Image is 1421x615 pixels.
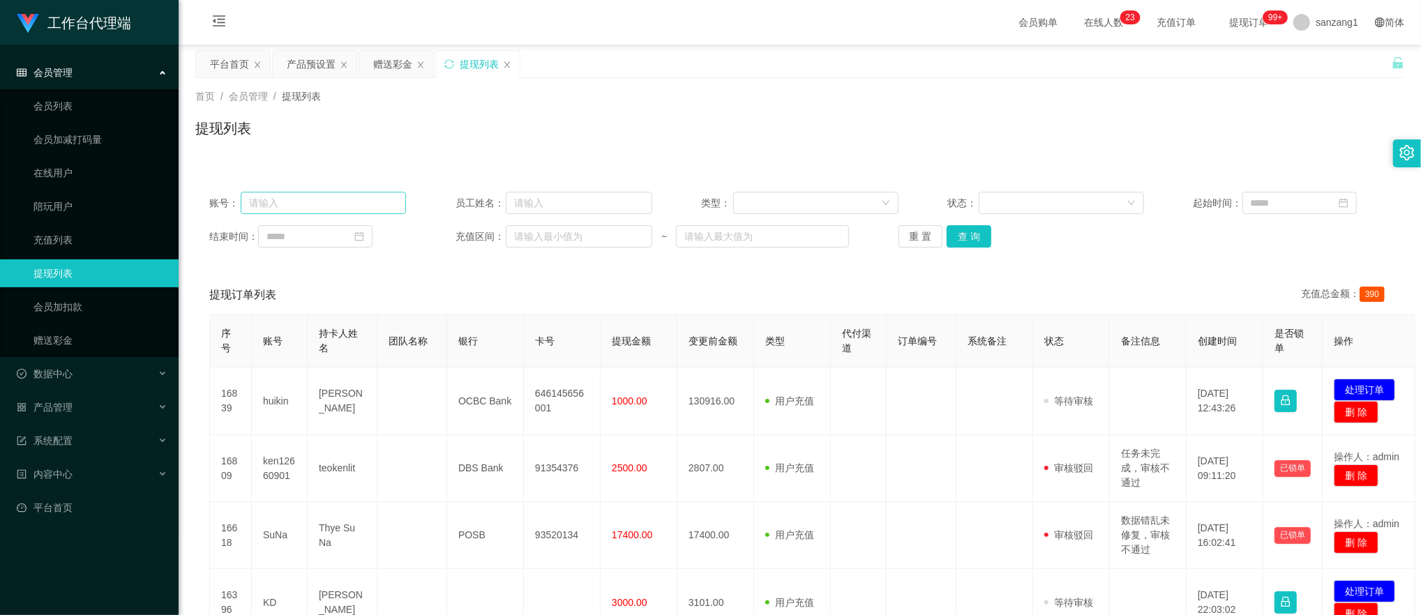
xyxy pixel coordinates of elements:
i: 图标: close [503,61,511,69]
td: 2807.00 [677,435,754,502]
i: 图标: close [253,61,262,69]
td: [PERSON_NAME] [308,367,377,435]
i: 图标: setting [1399,145,1415,160]
i: 图标: form [17,436,27,446]
span: 序号 [221,328,231,354]
td: 16618 [210,502,252,569]
a: 会员列表 [33,92,167,120]
td: teokenlit [308,435,377,502]
i: 图标: close [416,61,425,69]
span: 员工姓名： [456,196,506,211]
button: 图标: lock [1275,390,1297,412]
button: 已锁单 [1275,460,1311,477]
span: 会员管理 [229,91,268,102]
i: 图标: close [340,61,348,69]
span: 备注信息 [1121,335,1160,347]
td: 16809 [210,435,252,502]
td: ken12660901 [252,435,308,502]
td: 91354376 [524,435,601,502]
span: 创建时间 [1198,335,1237,347]
span: 等待审核 [1044,597,1093,608]
span: ~ [652,229,677,244]
span: 充值订单 [1150,17,1203,27]
span: 类型 [765,335,785,347]
td: SuNa [252,502,308,569]
td: 数据错乱未修复，审核不通过 [1110,502,1187,569]
span: 内容中心 [17,469,73,480]
a: 工作台代理端 [17,17,131,28]
td: [DATE] 16:02:41 [1187,502,1263,569]
i: 图标: calendar [354,231,364,241]
span: 操作 [1334,335,1353,347]
input: 请输入 [241,192,407,214]
span: 状态： [947,196,979,211]
td: 17400.00 [677,502,754,569]
span: 持卡人姓名 [319,328,358,354]
button: 删 除 [1334,531,1378,554]
span: 用户充值 [765,597,814,608]
span: 银行 [458,335,478,347]
span: 账号： [209,196,241,211]
span: 审核驳回 [1044,462,1093,473]
span: 结束时间： [209,229,258,244]
span: 用户充值 [765,462,814,473]
a: 会员加减打码量 [33,126,167,153]
span: 提现列表 [282,91,321,102]
h1: 工作台代理端 [47,1,131,45]
td: [DATE] 12:43:26 [1187,367,1263,435]
span: 账号 [263,335,283,347]
button: 处理订单 [1334,580,1395,602]
td: Thye Su Na [308,502,377,569]
td: POSB [447,502,524,569]
span: / [220,91,223,102]
i: 图标: global [1375,17,1385,27]
span: 操作人：admin [1334,518,1399,529]
span: 390 [1360,287,1385,302]
span: 变更前金额 [689,335,737,347]
span: 17400.00 [612,529,652,540]
span: 提现金额 [612,335,651,347]
sup: 23 [1120,10,1141,24]
button: 删 除 [1334,464,1378,487]
span: 系统配置 [17,435,73,446]
span: 代付渠道 [842,328,871,354]
td: huikin [252,367,308,435]
span: 会员管理 [17,67,73,78]
span: 等待审核 [1044,395,1093,407]
span: 订单编号 [898,335,937,347]
span: 在线人数 [1077,17,1130,27]
i: 图标: appstore-o [17,402,27,412]
div: 提现列表 [460,51,499,77]
span: 审核驳回 [1044,529,1093,540]
i: 图标: profile [17,469,27,479]
img: logo.9652507e.png [17,14,39,33]
button: 查 询 [947,225,991,248]
i: 图标: sync [444,59,454,69]
span: 用户充值 [765,395,814,407]
span: 起始时间： [1194,196,1242,211]
span: 系统备注 [968,335,1007,347]
i: 图标: unlock [1392,56,1404,69]
i: 图标: table [17,68,27,77]
td: DBS Bank [447,435,524,502]
i: 图标: check-circle-o [17,369,27,379]
a: 充值列表 [33,226,167,254]
span: 1000.00 [612,395,647,407]
button: 重 置 [899,225,943,248]
div: 产品预设置 [287,51,336,77]
td: 646145656001 [524,367,601,435]
input: 请输入最大值为 [676,225,849,248]
a: 提现列表 [33,259,167,287]
td: 93520134 [524,502,601,569]
td: [DATE] 09:11:20 [1187,435,1263,502]
span: 卡号 [535,335,555,347]
span: 是否锁单 [1275,328,1304,354]
button: 处理订单 [1334,379,1395,401]
sup: 952 [1263,10,1288,24]
i: 图标: down [1127,199,1136,208]
span: / [273,91,276,102]
i: 图标: down [882,199,890,208]
span: 状态 [1044,335,1064,347]
td: OCBC Bank [447,367,524,435]
a: 图标: dashboard平台首页 [17,494,167,522]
